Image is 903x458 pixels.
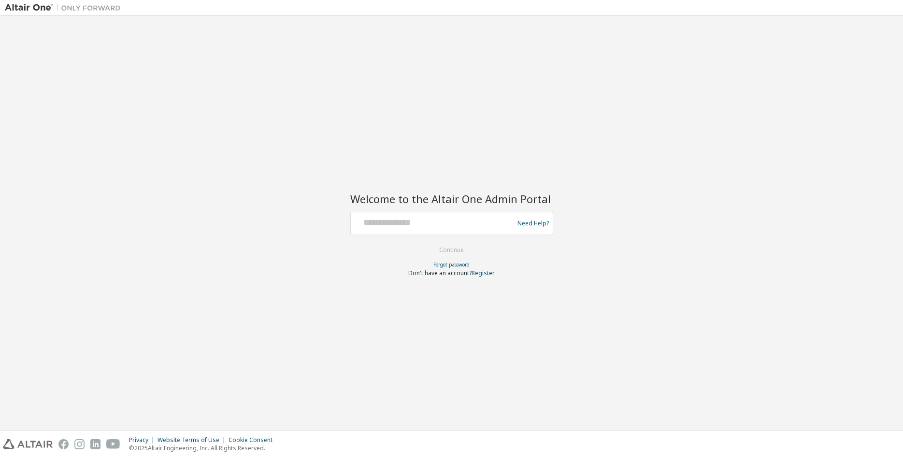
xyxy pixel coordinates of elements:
div: Privacy [129,436,158,444]
a: Forgot password [433,261,470,268]
img: instagram.svg [74,439,85,449]
div: Cookie Consent [229,436,278,444]
img: linkedin.svg [90,439,100,449]
div: Website Terms of Use [158,436,229,444]
img: Altair One [5,3,126,13]
p: © 2025 Altair Engineering, Inc. All Rights Reserved. [129,444,278,452]
span: Don't have an account? [408,269,472,277]
img: youtube.svg [106,439,120,449]
img: altair_logo.svg [3,439,53,449]
h2: Welcome to the Altair One Admin Portal [350,192,553,206]
img: facebook.svg [58,439,69,449]
a: Register [472,269,495,277]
